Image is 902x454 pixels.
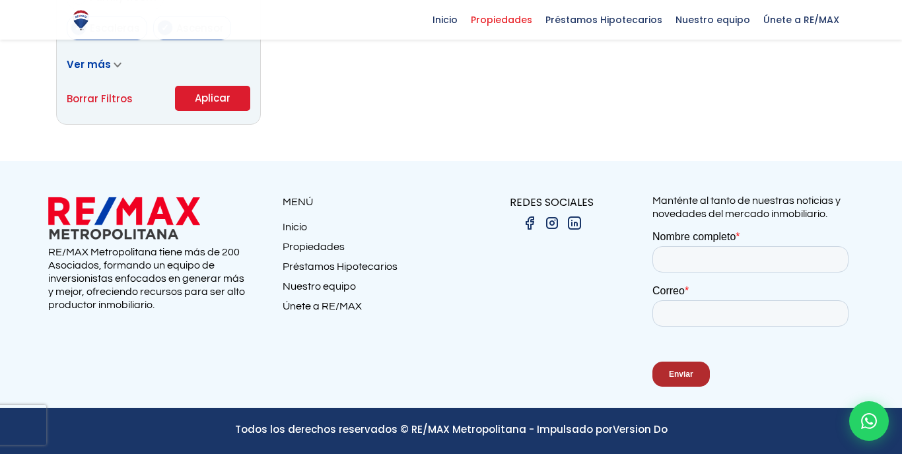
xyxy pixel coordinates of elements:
a: Version Do [613,422,668,436]
p: Manténte al tanto de nuestras noticias y novedades del mercado inmobiliario. [652,194,854,220]
span: Únete a RE/MAX [757,10,846,30]
img: facebook.png [522,215,538,231]
a: Nuestro equipo [283,280,451,300]
p: RE/MAX Metropolitana tiene más de 200 Asociados, formando un equipo de inversionistas enfocados e... [48,245,250,311]
span: Nuestro equipo [669,10,757,30]
p: REDES SOCIALES [451,194,652,211]
img: remax metropolitana logo [48,194,200,242]
span: Préstamos Hipotecarios [539,10,669,30]
a: Borrar Filtros [67,90,133,107]
img: linkedin.png [567,215,582,231]
p: MENÚ [283,194,451,211]
span: Ver más [67,57,111,71]
a: Únete a RE/MAX [283,300,451,319]
a: Propiedades [283,240,451,260]
img: instagram.png [544,215,560,231]
a: Préstamos Hipotecarios [283,260,451,280]
img: Logo de REMAX [69,9,92,32]
iframe: Form 0 [652,230,854,398]
p: Todos los derechos reservados © RE/MAX Metropolitana - Impulsado por [48,421,854,438]
a: Inicio [283,220,451,240]
button: Aplicar [175,86,250,111]
a: Ver más [67,57,121,71]
span: Propiedades [464,10,539,30]
span: Inicio [426,10,464,30]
